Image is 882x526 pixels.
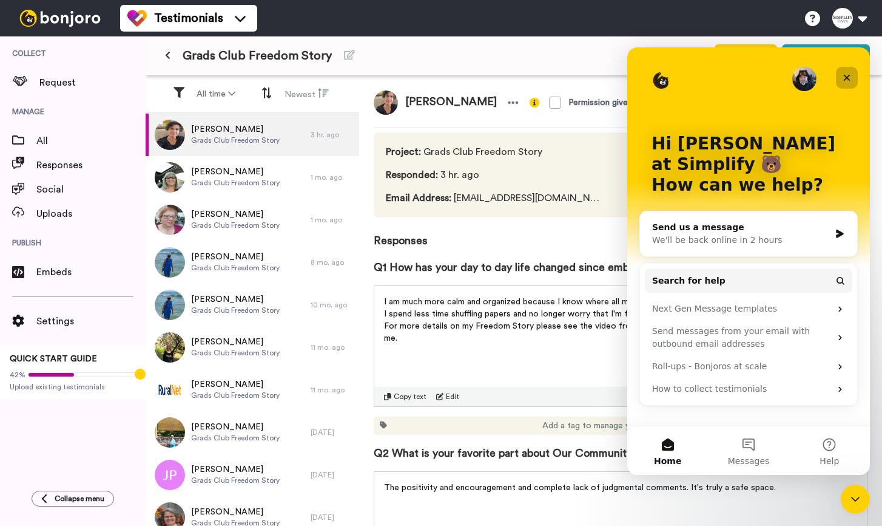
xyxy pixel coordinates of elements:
button: Invite respondents [782,44,870,67]
span: [PERSON_NAME] [191,421,280,433]
img: info-yellow.svg [530,98,539,108]
a: [PERSON_NAME]Grads Club Freedom Story[DATE] [146,411,359,454]
div: [DATE] [311,428,353,437]
div: 11 mo. ago [311,385,353,395]
span: Settings [36,314,146,329]
a: [PERSON_NAME]Grads Club Freedom Story1 mo. ago [146,199,359,241]
img: 08bca16c-28bc-4b81-91f4-97dda236e40f.jpeg [155,332,185,363]
span: [PERSON_NAME] [191,208,280,220]
div: 10 mo. ago [311,300,353,310]
img: 18192b11-b78d-4463-81b5-35f7da5af39b.jpeg [155,417,185,448]
iframe: Intercom live chat [841,485,870,514]
span: Grads Club Freedom Story [183,47,332,64]
span: [PERSON_NAME] [191,506,280,518]
a: [PERSON_NAME]Grads Club Freedom Story1 mo. ago [146,156,359,199]
span: Add a tag to manage your publishables [542,420,691,432]
img: 9ed54551-819f-4d79-b57a-cdb2059671c8.jpeg [155,247,185,278]
span: Q2 What is your favorite part about Our Community? [374,445,638,462]
span: Testimonials [154,10,223,27]
div: 8 mo. ago [311,258,353,267]
button: Collapse menu [32,491,114,507]
img: b1bcb41d-c5e9-4b9c-8f52-6e9bdae16dbd.jpeg [155,205,185,235]
a: [PERSON_NAME]Grads Club Freedom Story11 mo. ago [146,369,359,411]
span: [PERSON_NAME] [191,463,280,476]
span: Grads Club Freedom Story [191,263,280,273]
button: All time [189,83,243,105]
span: Copy text [394,392,426,401]
span: Collapse menu [55,494,104,504]
span: Email Address : [386,193,451,203]
img: 9300ea91-038d-4ea1-9cec-e323d78bdb08.jpeg [374,91,398,115]
div: Permission given [568,97,632,109]
span: Grads Club Freedom Story [191,433,280,443]
span: Q1 How has your day to day life changed since embarking on your Simplify Journey? [374,259,790,276]
span: Grads Club Freedom Story [191,348,280,358]
div: Tooltip anchor [135,369,146,380]
img: tm-color.svg [127,9,147,28]
img: 93e21895-305f-4118-9149-ba2d29484fa9.png [155,375,185,405]
img: 9300ea91-038d-4ea1-9cec-e323d78bdb08.jpeg [155,120,185,150]
span: 42% [10,370,25,380]
span: QUICK START GUIDE [10,355,97,363]
div: 3 hr. ago [311,130,353,140]
span: Grads Club Freedom Story [191,135,280,145]
span: Embeds [36,265,146,279]
span: Grads Club Freedom Story [386,145,599,159]
img: 9ed54551-819f-4d79-b57a-cdb2059671c8.jpeg [155,290,185,320]
div: 1 mo. ago [311,215,353,225]
div: 1 mo. ago [311,172,353,182]
div: 11 mo. ago [311,343,353,352]
span: Responses [374,217,867,249]
img: bj-logo-header-white.svg [15,10,106,27]
img: ffcde485-b1a3-4f20-a136-7eeadf8452ba.jpeg [155,162,185,193]
a: [PERSON_NAME]Grads Club Freedom Story[DATE] [146,454,359,496]
span: Grads Club Freedom Story [191,306,280,315]
div: [DATE] [311,513,353,522]
span: [PERSON_NAME] [191,336,280,348]
a: [PERSON_NAME]Grads Club Freedom Story10 mo. ago [146,284,359,326]
span: Project : [386,147,421,157]
span: Grads Club Freedom Story [191,391,280,400]
a: [PERSON_NAME]Grads Club Freedom Story3 hr. ago [146,114,359,156]
span: 3 hr. ago [386,168,599,182]
span: The positivity and encouragement and complete lack of judgmental comments. It's truly a safe space. [384,483,776,492]
div: [DATE] [311,470,353,480]
span: Social [36,182,146,197]
span: [PERSON_NAME] [398,91,504,115]
span: [PERSON_NAME] [191,123,280,135]
span: Responses [36,158,146,172]
a: [PERSON_NAME]Grads Club Freedom Story8 mo. ago [146,241,359,284]
span: All [36,134,146,148]
span: [EMAIL_ADDRESS][DOMAIN_NAME] [386,191,599,205]
span: [PERSON_NAME] [191,378,280,391]
button: Newest [277,83,336,106]
span: [PERSON_NAME] [191,166,280,178]
span: I am much more calm and organized because I know where all my important information is and since ... [384,298,859,318]
span: For more details on my Freedom Story please see the video from the [DATE] live where [PERSON_NAME... [384,322,850,343]
span: Edit [446,392,459,401]
span: Upload existing testimonials [10,382,136,392]
span: Responded : [386,170,438,180]
a: Edit project [715,44,777,67]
